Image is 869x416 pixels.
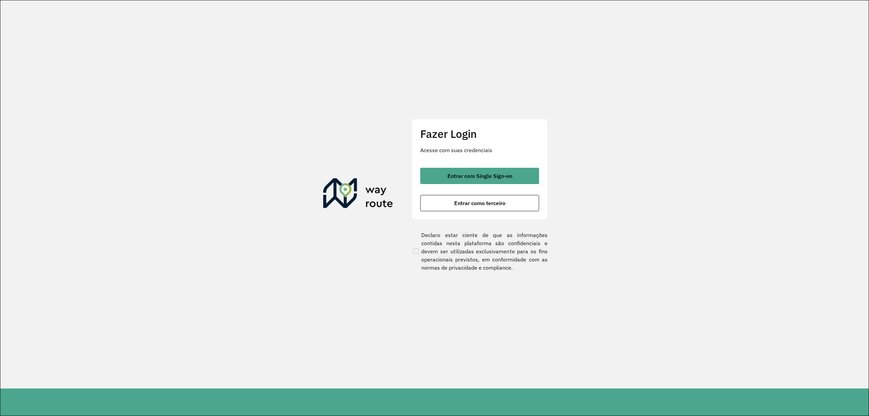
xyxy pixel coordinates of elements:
span: Entrar como terceiro [454,200,505,206]
button: button [420,195,539,211]
label: Declaro estar ciente de que as informações contidas nesta plataforma são confidenciais e devem se... [412,231,548,272]
p: Acesse com suas credenciais [420,146,539,154]
img: Roteirizador AmbevTech [323,178,393,211]
h2: Fazer Login [420,127,539,140]
button: button [420,168,539,184]
span: Entrar com Single Sign-on [447,173,512,179]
